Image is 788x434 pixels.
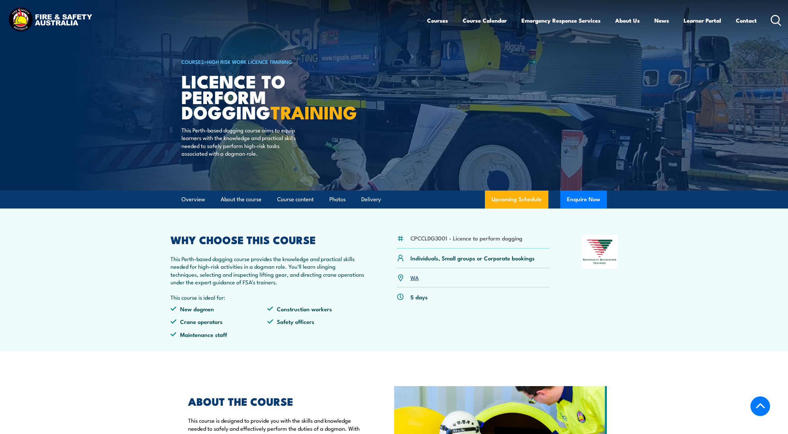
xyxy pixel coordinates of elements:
[410,234,522,242] li: CPCCLDG3001 - Licence to perform dogging
[170,331,268,338] li: Maintenance staff
[410,293,428,301] p: 5 days
[560,191,607,209] button: Enquire Now
[361,191,381,208] a: Delivery
[221,191,262,208] a: About the course
[684,12,721,29] a: Learner Portal
[267,305,364,313] li: Construction workers
[181,73,346,120] h1: Licence to Perform Dogging
[181,58,346,66] h6: >
[521,12,601,29] a: Emergency Response Services
[207,58,292,65] a: High Risk Work Licence Training
[170,318,268,325] li: Crane operators
[277,191,314,208] a: Course content
[170,305,268,313] li: New dogmen
[410,254,535,262] p: Individuals, Small groups or Corporate bookings
[267,318,364,325] li: Safety officers
[170,235,365,244] h2: WHY CHOOSE THIS COURSE
[736,12,757,29] a: Contact
[485,191,548,209] a: Upcoming Schedule
[181,58,204,65] a: COURSES
[615,12,640,29] a: About Us
[170,255,365,286] p: This Perth-based dogging course provides the knowledge and practical skills needed for high-risk ...
[181,126,303,157] p: This Perth-based dogging course aims to equip learners with the knowledge and practical skills ne...
[181,191,205,208] a: Overview
[463,12,507,29] a: Course Calendar
[582,235,618,269] img: Nationally Recognised Training logo.
[329,191,346,208] a: Photos
[188,396,364,406] h2: ABOUT THE COURSE
[410,273,419,281] a: WA
[170,293,365,301] p: This course is ideal for:
[427,12,448,29] a: Courses
[271,98,357,125] strong: TRAINING
[654,12,669,29] a: News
